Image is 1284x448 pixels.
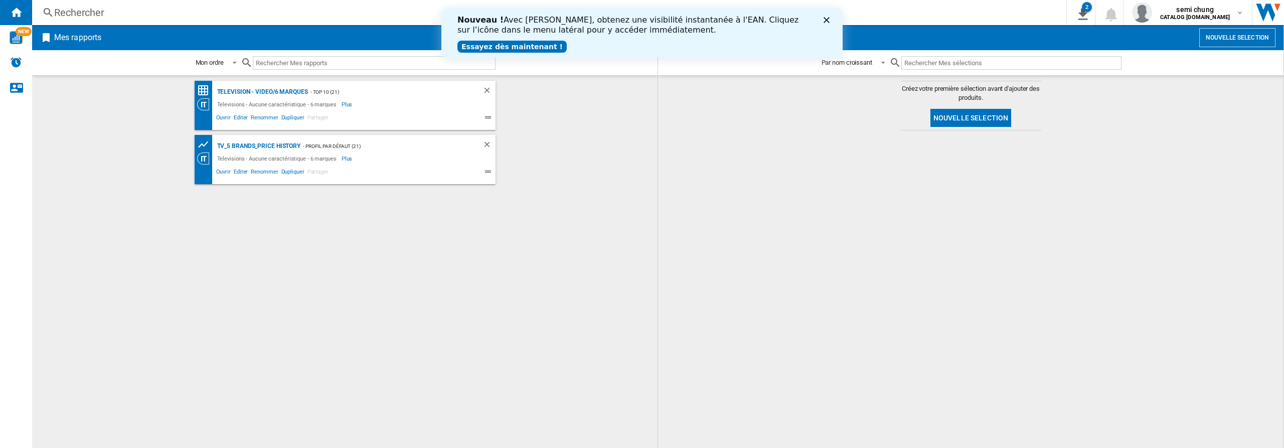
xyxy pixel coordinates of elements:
div: Televisions - Aucune caractéristique - 6 marques [215,98,342,110]
button: Nouvelle selection [930,109,1012,127]
span: Dupliquer [280,167,306,179]
div: Rechercher [54,6,1040,20]
span: Partager [306,113,330,125]
div: TV_5 Brands_Price History [215,140,301,153]
span: semi chung [1160,5,1230,15]
iframe: Intercom live chat banner [441,8,843,57]
span: Plus [342,153,354,165]
div: Supprimer [483,140,496,153]
input: Rechercher Mes rapports [253,56,496,70]
input: Rechercher Mes sélections [901,56,1121,70]
span: Plus [342,98,354,110]
img: alerts-logo.svg [10,56,22,68]
button: Nouvelle selection [1199,28,1275,47]
span: Dupliquer [280,113,306,125]
img: wise-card.svg [10,31,23,44]
div: Tableau des prix des produits [197,138,215,151]
span: Partager [306,167,330,179]
span: Renommer [249,113,279,125]
div: Mon ordre [196,59,224,66]
div: Television - video/6 marques [215,86,308,98]
div: 2 [1082,2,1092,12]
span: Renommer [249,167,279,179]
div: Vision Catégorie [197,153,215,165]
b: CATALOG [DOMAIN_NAME] [1160,14,1230,21]
h2: Mes rapports [52,28,103,47]
div: Televisions - Aucune caractéristique - 6 marques [215,153,342,165]
div: Supprimer [483,86,496,98]
div: Vision Catégorie [197,98,215,110]
div: Matrice des prix [197,84,215,97]
div: - Profil par défaut (21) [300,140,462,153]
span: Créez votre première sélection avant d'ajouter des produits. [901,84,1041,102]
span: NEW [16,27,32,36]
span: Editer [232,167,249,179]
span: Editer [232,113,249,125]
img: profile.jpg [1132,3,1152,23]
div: - Top 10 (21) [308,86,462,98]
div: Par nom croissant [822,59,872,66]
span: Ouvrir [215,167,232,179]
span: Ouvrir [215,113,232,125]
